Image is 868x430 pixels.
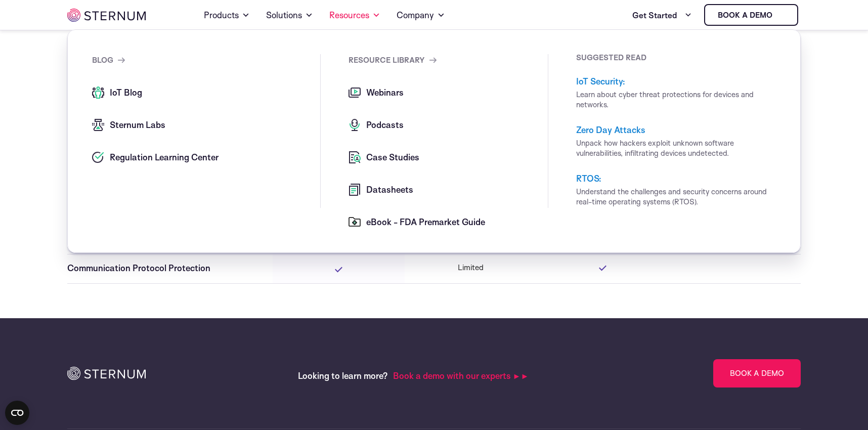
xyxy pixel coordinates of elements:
img: icon [67,367,146,380]
td: Limited [405,254,537,283]
p: Learn about cyber threat protections for devices and networks. [576,90,773,110]
a: Podcasts [349,119,548,131]
span: Sternum Labs [107,119,165,131]
span: Case Studies [364,151,419,163]
a: Company [397,1,445,29]
a: IoT Blog [92,87,320,99]
a: IoT Security: [576,76,625,87]
a: Resource Library [349,54,437,66]
p: Understand the challenges and security concerns around real-time operating systems (RTOS). [576,187,773,207]
a: Resources [329,1,380,29]
button: Open CMP widget [5,401,29,425]
span: Resource Library [349,54,425,66]
p: Unpack how hackers exploit unknown software vulnerabilities, infiltrating devices undetected. [576,138,773,158]
img: sternum iot [776,11,785,19]
a: Solutions [266,1,313,29]
span: Looking to learn more? [298,370,388,381]
p: SUGGESTED READ [576,54,773,61]
span: blog [92,54,113,66]
a: blog [92,54,125,66]
span: Webinars [364,87,404,99]
a: Book a demo [704,4,798,26]
a: RTOS: [576,173,601,184]
span: IoT Blog [107,87,142,99]
a: Sternum Labs [92,119,320,131]
a: Case Studies [349,151,548,163]
span: Podcasts [364,119,404,131]
a: Regulation Learning Center [92,151,320,163]
span: Datasheets [364,184,413,196]
a: eBook - FDA Premarket Guide [349,216,548,228]
a: Book a Demo [713,359,801,388]
a: Zero Day Attacks [576,124,645,135]
span: Regulation Learning Center [107,151,219,163]
a: Products [204,1,250,29]
a: Get Started [632,5,692,25]
span: eBook - FDA Premarket Guide [364,216,485,228]
div: Communication Protocol Protection [67,262,265,274]
img: sternum iot [67,9,146,22]
a: Webinars [349,87,548,99]
span: Book a demo with our experts ►► [393,370,529,381]
a: Datasheets [349,184,548,196]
